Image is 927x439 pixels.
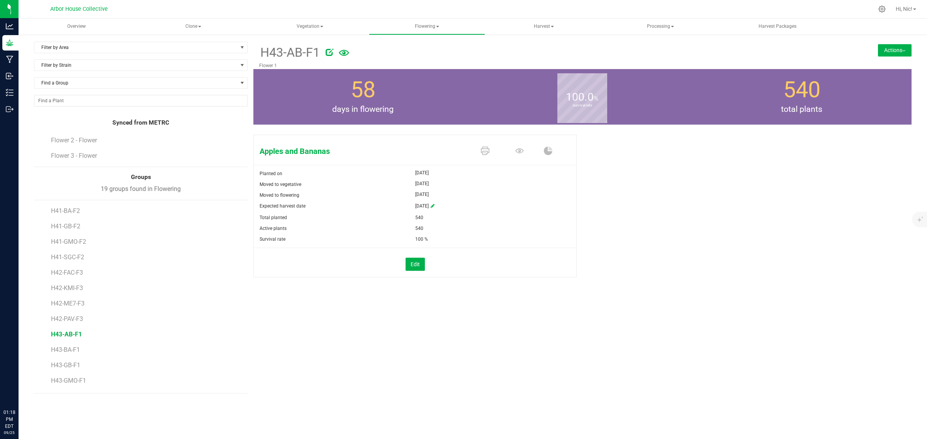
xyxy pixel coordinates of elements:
a: Harvest [486,19,602,35]
a: Vegetation [252,19,368,35]
span: 540 [415,223,423,234]
inline-svg: Outbound [6,105,14,113]
div: Synced from METRC [34,118,248,127]
span: Harvest [486,19,601,34]
span: Vegetation [253,19,368,34]
b: survival rate [557,71,607,140]
span: Planted on [260,171,282,176]
span: Flower 3 - Flower [51,152,97,159]
span: H43-GB-F1 [51,361,80,369]
inline-svg: Grow [6,39,14,47]
inline-svg: Inventory [6,89,14,96]
p: Flower 1 [259,62,796,69]
group-info-box: Total number of plants [698,69,906,125]
iframe: Resource center [8,377,31,400]
div: Manage settings [877,5,887,13]
span: H41-BA-F2 [51,207,80,214]
a: Overview [19,19,134,35]
span: [DATE] [415,168,429,177]
input: NO DATA FOUND [34,95,247,106]
div: Groups [34,173,248,182]
span: Flower 2 - Flower [51,137,97,144]
span: H41-GMO-F2 [51,238,86,245]
span: H41-SGC-F2 [51,253,84,261]
span: Hi, Nic! [896,6,912,12]
span: H43-AB-F1 [259,43,320,62]
span: Survival rate [260,236,285,242]
a: Processing [603,19,718,35]
span: H42-ME7-F3 [51,300,85,307]
span: H43-GMO-F1 [51,377,86,384]
span: Active plants [260,226,287,231]
span: Filter by Strain [34,60,238,71]
span: 540 [415,212,423,223]
span: H41-GB-F2 [51,223,80,230]
inline-svg: Manufacturing [6,56,14,63]
span: 540 [783,77,820,103]
span: H42-KMI-F3 [51,284,83,292]
span: Find a Group [34,78,238,88]
span: Flowering [369,19,484,34]
p: 09/25 [3,430,15,436]
span: H43-AB-F1 [51,331,82,338]
span: days in flowering [253,103,473,115]
span: [DATE] [415,201,429,212]
inline-svg: Analytics [6,22,14,30]
inline-svg: Inbound [6,72,14,80]
span: Filter by Area [34,42,238,53]
span: Expected harvest date [260,203,306,209]
span: Moved to flowering [260,192,299,198]
span: select [238,42,247,53]
span: H42-FAC-F3 [51,269,83,276]
group-info-box: Survival rate [479,69,686,125]
span: H42-PAV-F3 [51,315,83,322]
span: 58 [351,77,375,103]
span: H43-BA-F1 [51,346,80,353]
span: Total planted [260,215,287,220]
button: Edit [406,258,425,271]
span: H43-SGC-F1 [51,392,84,400]
span: [DATE] [415,190,429,199]
div: 19 groups found in Flowering [34,184,248,194]
span: Apples and Bananas [254,145,469,157]
span: Overview [57,23,96,30]
span: 100 % [415,234,428,245]
a: Flowering [369,19,485,35]
span: Processing [603,19,718,34]
span: total plants [692,103,912,115]
p: 01:18 PM EDT [3,409,15,430]
span: Clone [136,19,251,34]
button: Actions [878,44,912,56]
group-info-box: Days in flowering [259,69,467,125]
span: Harvest Packages [748,23,807,30]
span: [DATE] [415,179,429,188]
a: Clone [135,19,251,35]
span: Moved to vegetative [260,182,301,187]
a: Harvest Packages [719,19,835,35]
span: Arbor House Collective [50,6,108,12]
